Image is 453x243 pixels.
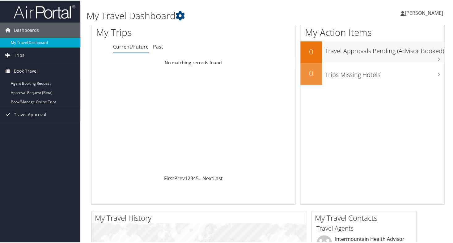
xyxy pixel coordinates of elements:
img: airportal-logo.png [14,4,75,19]
h2: 0 [300,67,322,78]
h3: Travel Approvals Pending (Advisor Booked) [325,43,444,55]
h1: My Trips [96,25,205,38]
h2: 0 [300,46,322,56]
a: 0Trips Missing Hotels [300,62,444,84]
span: [PERSON_NAME] [405,9,443,16]
a: [PERSON_NAME] [400,3,449,22]
a: 0Travel Approvals Pending (Advisor Booked) [300,41,444,62]
td: No matching records found [91,57,295,68]
span: Book Travel [14,63,38,78]
a: 5 [196,174,199,181]
a: Next [202,174,213,181]
a: 1 [185,174,188,181]
h2: My Travel Contacts [315,212,416,223]
h3: Trips Missing Hotels [325,67,444,79]
span: Trips [14,47,24,62]
h1: My Action Items [300,25,444,38]
h1: My Travel Dashboard [87,9,328,22]
span: Dashboards [14,22,39,37]
a: First [164,174,174,181]
a: Past [153,43,163,49]
a: 4 [193,174,196,181]
a: 2 [188,174,190,181]
a: Current/Future [113,43,149,49]
a: 3 [190,174,193,181]
h2: My Travel History [95,212,306,223]
span: … [199,174,202,181]
span: Travel Approval [14,106,46,122]
a: Last [213,174,223,181]
a: Prev [174,174,185,181]
h3: Travel Agents [316,224,412,232]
